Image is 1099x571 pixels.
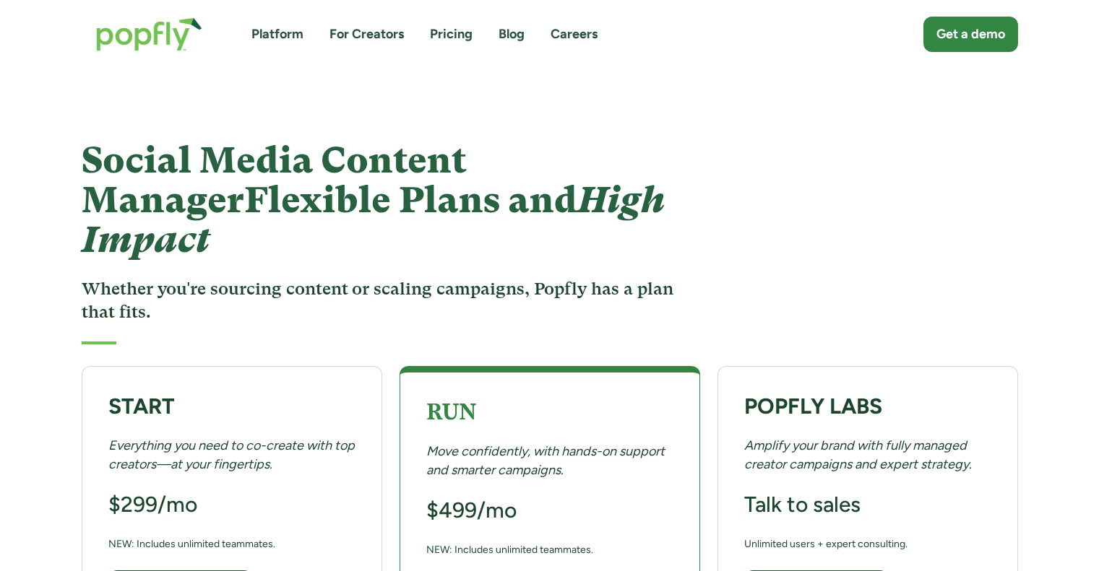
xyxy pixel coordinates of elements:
h3: $299/mo [108,491,197,518]
h3: Whether you're sourcing content or scaling campaigns, Popfly has a plan that fits. [82,277,681,324]
a: Get a demo [923,17,1018,52]
div: NEW: Includes unlimited teammates. [426,541,593,559]
div: NEW: Includes unlimited teammates. [108,535,275,553]
em: Amplify your brand with fully managed creator campaigns and expert strategy. [744,437,972,471]
a: Careers [551,25,598,43]
h1: Social Media Content Manager [82,141,681,260]
strong: START [108,393,175,419]
a: home [82,3,217,66]
strong: POPFLY LABS [744,393,882,419]
em: High Impact [82,179,665,261]
a: Blog [499,25,525,43]
em: Everything you need to co-create with top creators—at your fingertips. [108,437,355,471]
a: Pricing [430,25,473,43]
span: Flexible Plans and [82,179,665,261]
strong: RUN [426,399,476,424]
div: Unlimited users + expert consulting. [744,535,908,553]
h3: $499/mo [426,497,517,524]
h3: Talk to sales [744,491,861,518]
a: For Creators [329,25,404,43]
em: Move confidently, with hands-on support and smarter campaigns. [426,443,665,477]
div: Get a demo [936,25,1005,43]
a: Platform [251,25,303,43]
